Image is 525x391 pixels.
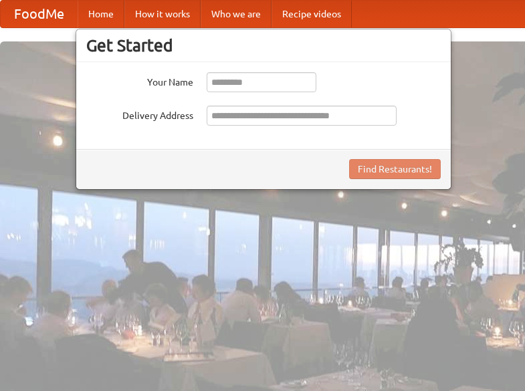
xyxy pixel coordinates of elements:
[86,35,441,55] h3: Get Started
[86,72,193,89] label: Your Name
[124,1,201,27] a: How it works
[201,1,272,27] a: Who we are
[272,1,352,27] a: Recipe videos
[78,1,124,27] a: Home
[86,106,193,122] label: Delivery Address
[1,1,78,27] a: FoodMe
[349,159,441,179] button: Find Restaurants!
